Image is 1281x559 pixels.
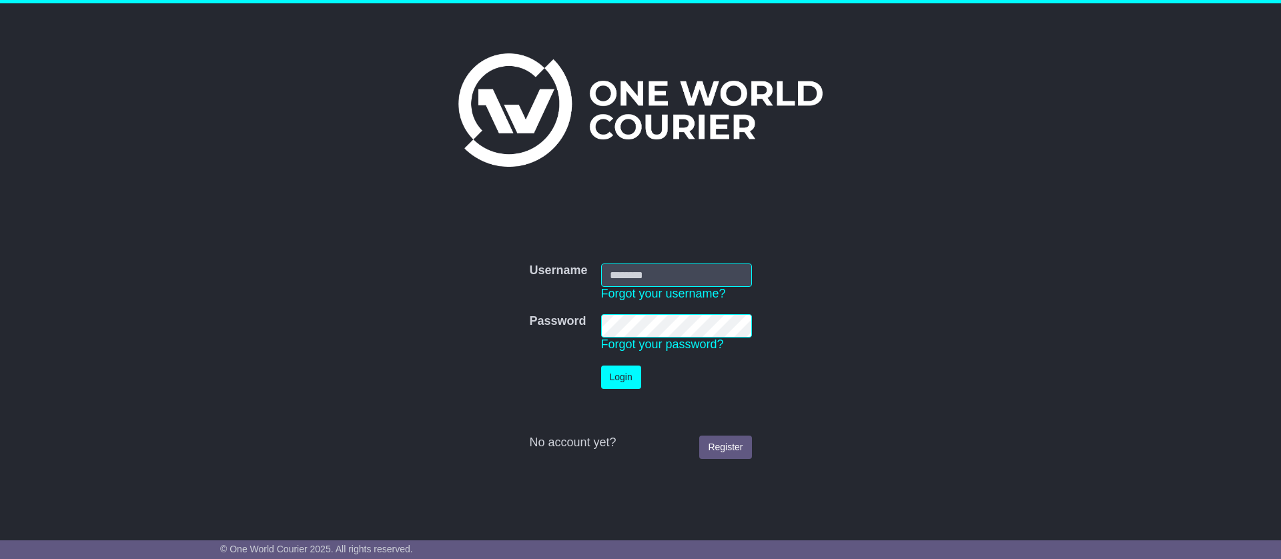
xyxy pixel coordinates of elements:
button: Login [601,366,641,389]
a: Forgot your password? [601,338,724,351]
a: Register [699,436,751,459]
label: Password [529,314,586,329]
img: One World [458,53,823,167]
label: Username [529,263,587,278]
div: No account yet? [529,436,751,450]
span: © One World Courier 2025. All rights reserved. [220,544,413,554]
a: Forgot your username? [601,287,726,300]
